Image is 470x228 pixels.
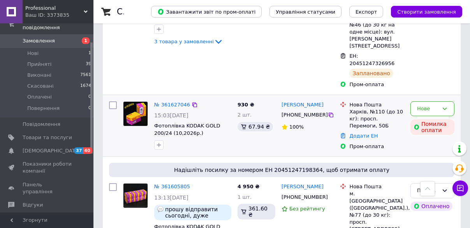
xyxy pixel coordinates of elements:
[238,112,252,118] span: 2 шт.
[154,184,190,189] a: № 361605805
[27,83,54,90] span: Скасовані
[154,39,214,44] span: 3 товара у замовленні
[282,101,324,109] a: [PERSON_NAME]
[276,9,335,15] span: Управління статусами
[349,69,393,78] div: Заплановано
[23,121,60,128] span: Повідомлення
[123,101,148,126] a: Фото товару
[356,9,377,15] span: Експорт
[23,201,43,209] span: Відгуки
[80,83,91,90] span: 1674
[123,102,148,126] img: Фото товару
[27,72,51,79] span: Виконані
[417,105,438,113] div: Нове
[25,12,93,19] div: Ваш ID: 3373835
[23,147,80,154] span: [DEMOGRAPHIC_DATA]
[151,6,262,18] button: Завантажити звіт по пром-оплаті
[27,94,52,101] span: Оплачені
[157,8,255,15] span: Завантажити звіт по пром-оплаті
[238,194,252,200] span: 1 шт.
[27,105,60,112] span: Повернення
[74,147,83,154] span: 37
[349,183,404,190] div: Нова Пошта
[80,72,91,79] span: 7561
[123,184,148,208] img: Фото товару
[349,6,384,18] button: Експорт
[27,61,51,68] span: Прийняті
[349,143,404,150] div: Пром-оплата
[282,183,324,191] a: [PERSON_NAME]
[289,124,304,130] span: 100%
[397,9,456,15] span: Створити замовлення
[417,187,438,195] div: Прийнято
[383,9,462,14] a: Створити замовлення
[82,37,90,44] span: 1
[157,206,164,212] img: :speech_balloon:
[88,105,91,112] span: 0
[117,7,196,16] h1: Список замовлень
[349,53,394,66] span: ЕН: 20451247326956
[391,6,462,18] button: Створити замовлення
[238,102,254,108] span: 930 ₴
[123,183,148,208] a: Фото товару
[269,6,341,18] button: Управління статусами
[238,204,275,219] div: 361.60 ₴
[88,50,91,57] span: 1
[86,61,91,68] span: 39
[165,206,228,219] span: прошу відправити сьогодні, дуже терміново потрібно
[238,122,273,131] div: 67.94 ₴
[349,133,378,139] a: Додати ЕН
[280,110,328,120] div: [PHONE_NUMBER]
[154,112,188,118] span: 15:03[DATE]
[154,123,220,136] a: Фотоплівка KODAK GOLD 200/24 (10,2026р.)
[25,5,84,12] span: Professional
[410,119,454,135] div: Помилка оплати
[349,108,404,130] div: Харків, №110 (до 10 кг): просп. Перемоги, 50Б
[280,192,328,202] div: [PHONE_NUMBER]
[23,17,93,31] span: Замовлення та повідомлення
[23,181,72,195] span: Панель управління
[410,201,452,211] div: Оплачено
[88,94,91,101] span: 0
[238,184,259,189] span: 4 950 ₴
[452,180,468,196] button: Чат з покупцем
[23,134,72,141] span: Товари та послуги
[112,166,451,174] span: Надішліть посилку за номером ЕН 20451247198364, щоб отримати оплату
[349,101,404,108] div: Нова Пошта
[349,81,404,88] div: Пром-оплата
[289,206,325,212] span: Без рейтингу
[154,39,223,44] a: 3 товара у замовленні
[154,102,190,108] a: № 361627046
[83,147,92,154] span: 40
[154,194,188,201] span: 13:13[DATE]
[27,50,39,57] span: Нові
[23,161,72,175] span: Показники роботи компанії
[23,37,55,44] span: Замовлення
